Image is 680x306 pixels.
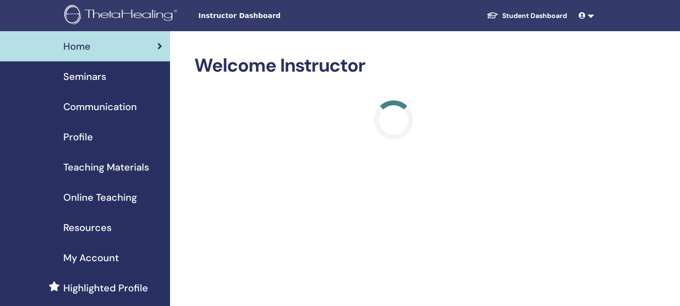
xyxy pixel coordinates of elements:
span: Highlighted Profile [63,281,148,295]
a: Student Dashboard [479,7,575,25]
span: Instructor Dashboard [198,11,344,21]
span: Communication [63,99,137,114]
span: Teaching Materials [63,160,149,174]
h2: Welcome Instructor [194,55,592,77]
span: Home [63,39,91,54]
span: My Account [63,250,119,265]
img: logo.png [64,5,181,27]
span: Seminars [63,69,106,84]
img: graduation-cap-white.svg [487,11,498,19]
span: Resources [63,220,112,235]
span: Online Teaching [63,190,137,205]
span: Profile [63,130,93,144]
